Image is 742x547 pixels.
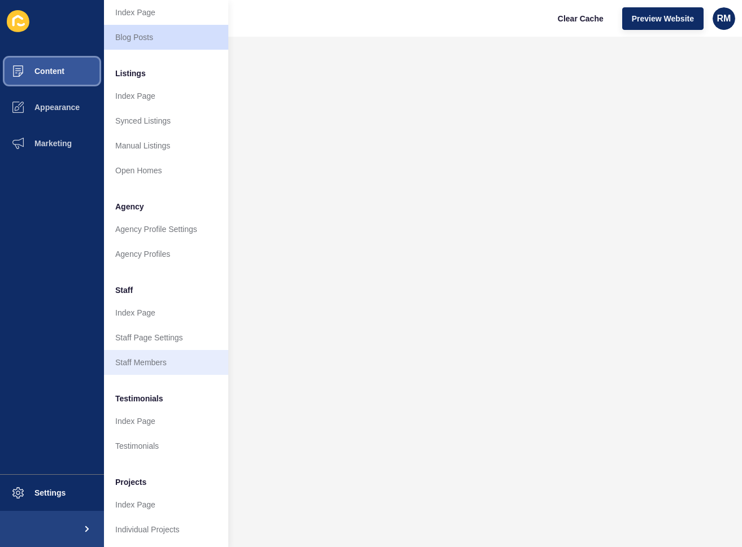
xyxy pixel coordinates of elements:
[558,13,604,24] span: Clear Cache
[115,393,163,404] span: Testimonials
[104,350,228,375] a: Staff Members
[632,13,694,24] span: Preview Website
[104,517,228,542] a: Individual Projects
[115,476,146,488] span: Projects
[104,84,228,108] a: Index Page
[622,7,704,30] button: Preview Website
[104,133,228,158] a: Manual Listings
[104,25,228,50] a: Blog Posts
[104,325,228,350] a: Staff Page Settings
[104,158,228,183] a: Open Homes
[104,300,228,325] a: Index Page
[104,409,228,434] a: Index Page
[104,434,228,458] a: Testimonials
[104,217,228,242] a: Agency Profile Settings
[717,13,731,24] span: RM
[548,7,613,30] button: Clear Cache
[115,201,144,212] span: Agency
[104,242,228,266] a: Agency Profiles
[115,285,133,296] span: Staff
[104,108,228,133] a: Synced Listings
[104,492,228,517] a: Index Page
[115,68,146,79] span: Listings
